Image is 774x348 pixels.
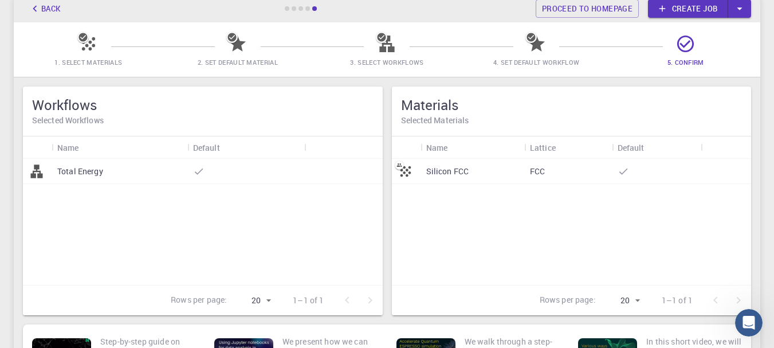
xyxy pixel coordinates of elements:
span: 3. Select Workflows [350,58,423,67]
h5: Workflows [32,96,374,114]
iframe: Intercom live chat [735,309,763,337]
div: Lattice [524,136,612,159]
div: Name [57,136,79,159]
div: 20 [231,292,274,309]
h6: Selected Workflows [32,114,374,127]
div: Lattice [530,136,556,159]
span: 2. Set Default Material [198,58,278,67]
button: Sort [79,138,97,157]
div: Name [421,136,524,159]
span: 5. Confirm [667,58,704,67]
p: Rows per page: [540,294,596,307]
p: Rows per page: [171,294,227,307]
p: Total Energy [57,166,103,177]
div: Name [426,136,448,159]
div: Default [193,136,220,159]
div: Default [618,136,645,159]
p: FCC [530,166,545,177]
h6: Selected Materials [401,114,742,127]
button: Sort [447,138,466,157]
span: Support [23,8,64,18]
div: Icon [23,136,52,159]
span: 1. Select Materials [54,58,122,67]
button: Sort [220,138,238,157]
div: Default [187,136,304,159]
div: Icon [392,136,421,159]
button: Sort [556,138,574,157]
p: Silicon FCC [426,166,469,177]
div: Default [612,136,701,159]
span: 4. Set Default Workflow [493,58,579,67]
p: 1–1 of 1 [662,295,693,306]
h5: Materials [401,96,742,114]
div: Name [52,136,187,159]
div: 20 [600,292,643,309]
p: 1–1 of 1 [293,295,324,306]
button: Sort [645,138,663,157]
